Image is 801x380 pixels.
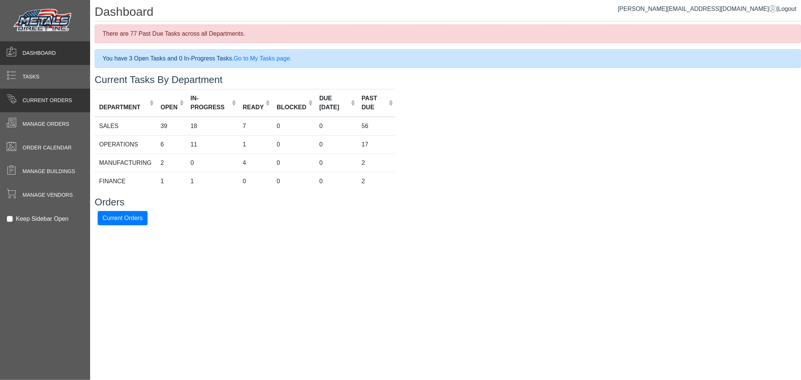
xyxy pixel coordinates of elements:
span: Manage Orders [23,120,69,128]
td: 2 [357,172,395,190]
td: FINANCE [95,172,156,190]
h3: Current Tasks By Department [95,74,801,86]
td: 0 [315,172,357,190]
span: Order Calendar [23,144,72,152]
td: 0 [315,154,357,172]
td: 0 [315,117,357,136]
td: 1 [186,172,238,190]
td: 0 [238,172,272,190]
td: 0 [315,135,357,154]
td: 4 [238,154,272,172]
td: 56 [357,117,395,136]
div: DEPARTMENT [99,103,148,112]
td: 2 [357,154,395,172]
td: 18 [186,117,238,136]
div: You have 3 Open Tasks and 0 In-Progress Tasks. [95,49,801,68]
td: 0 [272,135,315,154]
td: 1 [238,135,272,154]
td: 2 [156,154,186,172]
span: Manage Vendors [23,191,73,199]
div: READY [243,103,264,112]
td: 39 [156,117,186,136]
label: Keep Sidebar Open [16,214,69,223]
div: | [618,5,796,14]
div: IN-PROGRESS [190,94,230,112]
span: Tasks [23,73,39,81]
td: 0 [272,172,315,190]
span: Dashboard [23,49,56,57]
div: BLOCKED [277,103,306,112]
div: PAST DUE [362,94,387,112]
div: There are 77 Past Due Tasks across all Departments. [95,24,801,43]
td: 7 [238,117,272,136]
span: Logout [778,6,796,12]
img: Metals Direct Inc Logo [11,7,75,35]
td: 0 [272,117,315,136]
td: 11 [186,135,238,154]
a: Go to My Tasks page. [234,55,291,62]
td: SALES [95,117,156,136]
div: OPEN [161,103,178,112]
td: OPERATIONS [95,135,156,154]
button: Current Orders [98,211,148,225]
span: Manage Buildings [23,167,75,175]
td: 6 [156,135,186,154]
h3: Orders [95,196,801,208]
a: [PERSON_NAME][EMAIL_ADDRESS][DOMAIN_NAME] [618,6,777,12]
h1: Dashboard [95,5,801,21]
td: 0 [272,154,315,172]
span: Current Orders [23,97,72,104]
a: Current Orders [98,214,148,221]
td: 0 [186,154,238,172]
td: 1 [156,172,186,190]
td: MANUFACTURING [95,154,156,172]
td: 17 [357,135,395,154]
div: DUE [DATE] [319,94,348,112]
